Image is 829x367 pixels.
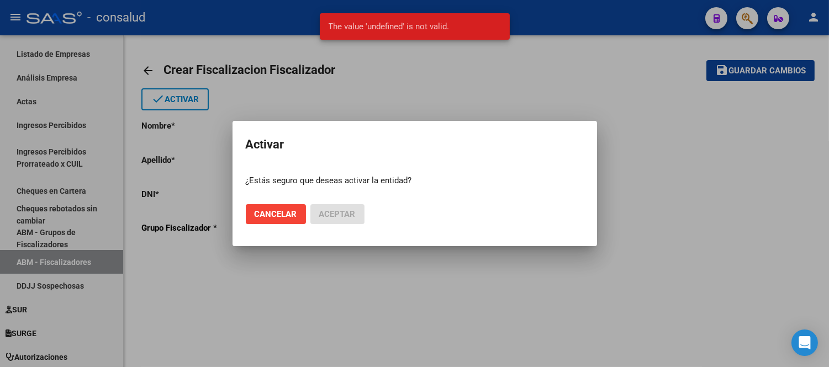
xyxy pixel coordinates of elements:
span: The value 'undefined' is not valid. [329,21,450,32]
span: Aceptar [319,209,356,219]
p: ¿Estás seguro que deseas activar la entidad? [246,174,584,187]
h2: Activar [246,134,584,155]
button: Cancelar [246,204,306,224]
div: Open Intercom Messenger [791,329,818,356]
span: Cancelar [255,209,297,219]
button: Aceptar [310,204,365,224]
